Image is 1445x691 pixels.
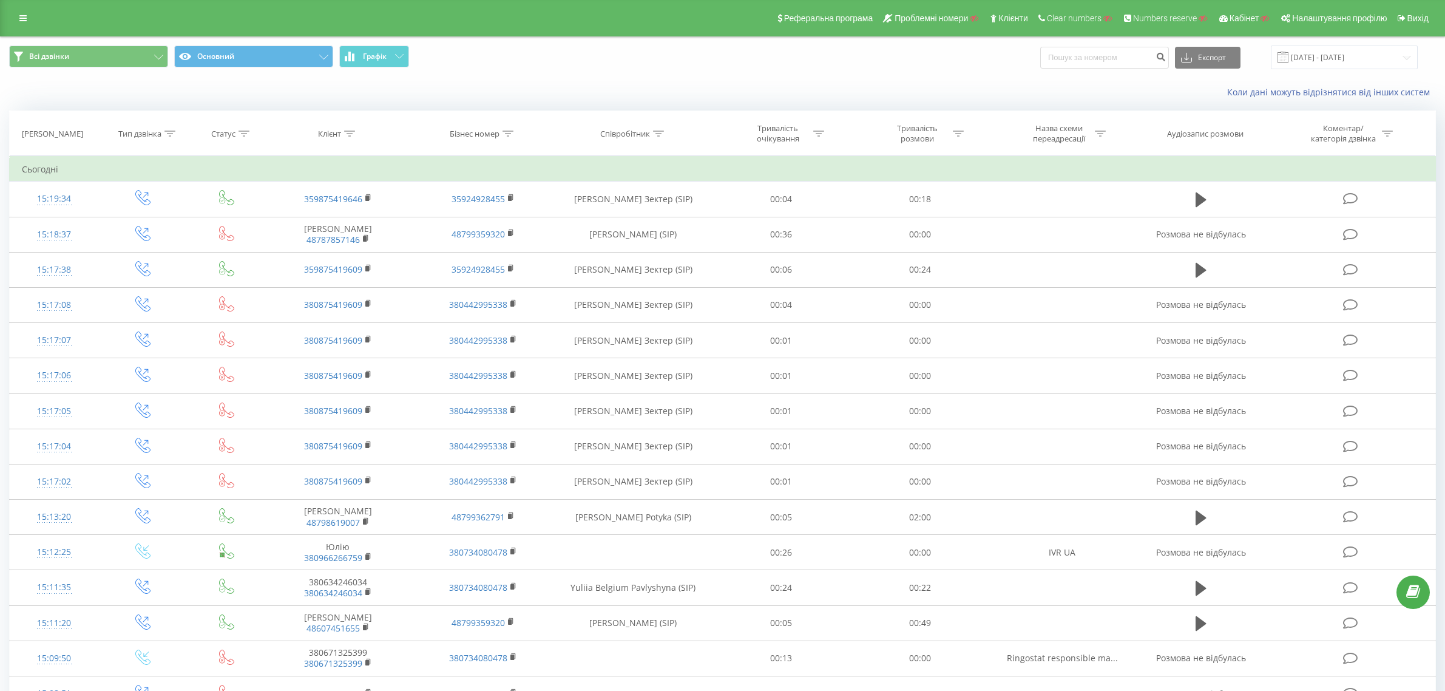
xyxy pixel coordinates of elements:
[711,570,850,605] td: 00:24
[850,641,989,676] td: 00:00
[711,323,850,358] td: 00:01
[174,46,333,67] button: Основний
[22,611,86,635] div: 15:11:20
[22,540,86,564] div: 15:12:25
[1156,228,1246,240] span: Розмова не відбулась
[711,393,850,429] td: 00:01
[450,129,499,139] div: Бізнес номер
[452,193,505,205] a: 35924928455
[555,500,711,535] td: [PERSON_NAME] Potyka (SIP)
[10,157,1436,182] td: Сьогодні
[1027,123,1092,144] div: Назва схеми переадресації
[1156,440,1246,452] span: Розмова не відбулась
[1047,13,1102,23] span: Clear numbers
[1007,652,1118,664] span: Ringostat responsible ma...
[711,535,850,570] td: 00:26
[22,576,86,599] div: 15:11:35
[555,393,711,429] td: [PERSON_NAME] Зектер (SIP)
[1156,652,1246,664] span: Розмова не відбулась
[850,393,989,429] td: 00:00
[745,123,810,144] div: Тривалість очікування
[1167,129,1244,139] div: Аудіозапис розмови
[266,641,411,676] td: 380671325399
[850,252,989,287] td: 00:24
[266,500,411,535] td: [PERSON_NAME]
[304,299,362,310] a: 380875419609
[304,552,362,563] a: 380966266759
[600,129,650,139] div: Співробітник
[555,182,711,217] td: [PERSON_NAME] Зектер (SIP)
[304,475,362,487] a: 380875419609
[339,46,409,67] button: Графік
[22,470,86,494] div: 15:17:02
[1156,475,1246,487] span: Розмова не відбулась
[363,52,387,61] span: Графік
[449,440,507,452] a: 380442995338
[449,582,507,593] a: 380734080478
[449,652,507,664] a: 380734080478
[449,475,507,487] a: 380442995338
[784,13,873,23] span: Реферальна програма
[449,370,507,381] a: 380442995338
[555,323,711,358] td: [PERSON_NAME] Зектер (SIP)
[990,535,1135,570] td: IVR UA
[306,622,360,634] a: 48607451655
[998,13,1028,23] span: Клієнти
[850,182,989,217] td: 00:18
[555,570,711,605] td: Yuliia Belgium Pavlyshyna (SIP)
[304,335,362,346] a: 380875419609
[555,358,711,393] td: [PERSON_NAME] Зектер (SIP)
[22,435,86,458] div: 15:17:04
[711,217,850,252] td: 00:36
[711,358,850,393] td: 00:01
[22,293,86,317] div: 15:17:08
[850,605,989,641] td: 00:49
[449,335,507,346] a: 380442995338
[22,328,86,352] div: 15:17:07
[304,658,362,669] a: 380671325399
[711,641,850,676] td: 00:13
[449,405,507,417] a: 380442995338
[1156,405,1246,417] span: Розмова не відбулась
[1175,47,1240,69] button: Експорт
[452,264,505,275] a: 35924928455
[211,129,235,139] div: Статус
[711,182,850,217] td: 00:04
[1156,335,1246,346] span: Розмова не відбулась
[118,129,161,139] div: Тип дзвінка
[555,252,711,287] td: [PERSON_NAME] Зектер (SIP)
[1156,370,1246,381] span: Розмова не відбулась
[1230,13,1259,23] span: Кабінет
[850,464,989,499] td: 00:00
[555,287,711,322] td: [PERSON_NAME] Зектер (SIP)
[1407,13,1429,23] span: Вихід
[304,193,362,205] a: 359875419646
[1156,546,1246,558] span: Розмова не відбулась
[1227,86,1436,98] a: Коли дані можуть відрізнятися вiд інших систем
[711,500,850,535] td: 00:05
[22,223,86,247] div: 15:18:37
[22,187,86,211] div: 15:19:34
[555,217,711,252] td: [PERSON_NAME] (SIP)
[711,429,850,464] td: 00:01
[22,258,86,282] div: 15:17:38
[22,129,83,139] div: [PERSON_NAME]
[22,364,86,387] div: 15:17:06
[555,605,711,641] td: [PERSON_NAME] (SIP)
[711,464,850,499] td: 00:01
[449,546,507,558] a: 380734080478
[266,217,411,252] td: [PERSON_NAME]
[885,123,950,144] div: Тривалість розмови
[850,358,989,393] td: 00:00
[1133,13,1197,23] span: Numbers reserve
[1156,299,1246,310] span: Розмова не відбулась
[850,429,989,464] td: 00:00
[304,405,362,417] a: 380875419609
[1292,13,1387,23] span: Налаштування профілю
[452,511,505,523] a: 48799362791
[304,264,362,275] a: 359875419609
[850,535,989,570] td: 00:00
[452,617,505,628] a: 48799359320
[29,52,69,61] span: Всі дзвінки
[266,570,411,605] td: 380634246034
